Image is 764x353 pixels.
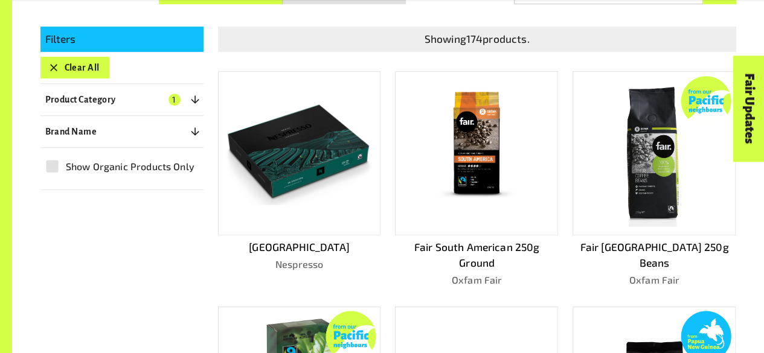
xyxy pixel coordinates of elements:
a: [GEOGRAPHIC_DATA]Nespresso [218,71,381,287]
span: 1 [169,94,181,106]
p: Brand Name [45,124,97,139]
p: Fair [GEOGRAPHIC_DATA] 250g Beans [573,240,736,271]
p: Nespresso [218,257,381,272]
p: Product Category [45,92,116,107]
p: Oxfam Fair [395,273,558,287]
button: Product Category [40,89,204,110]
button: Brand Name [40,121,204,142]
a: Fair [GEOGRAPHIC_DATA] 250g BeansOxfam Fair [573,71,736,287]
p: [GEOGRAPHIC_DATA] [218,240,381,255]
a: Fair South American 250g GroundOxfam Fair [395,71,558,287]
p: Oxfam Fair [573,273,736,287]
span: Show Organic Products Only [66,159,194,174]
p: Showing 174 products. [223,31,731,47]
p: Filters [45,31,199,47]
button: Clear All [40,57,109,78]
p: Fair South American 250g Ground [395,240,558,271]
